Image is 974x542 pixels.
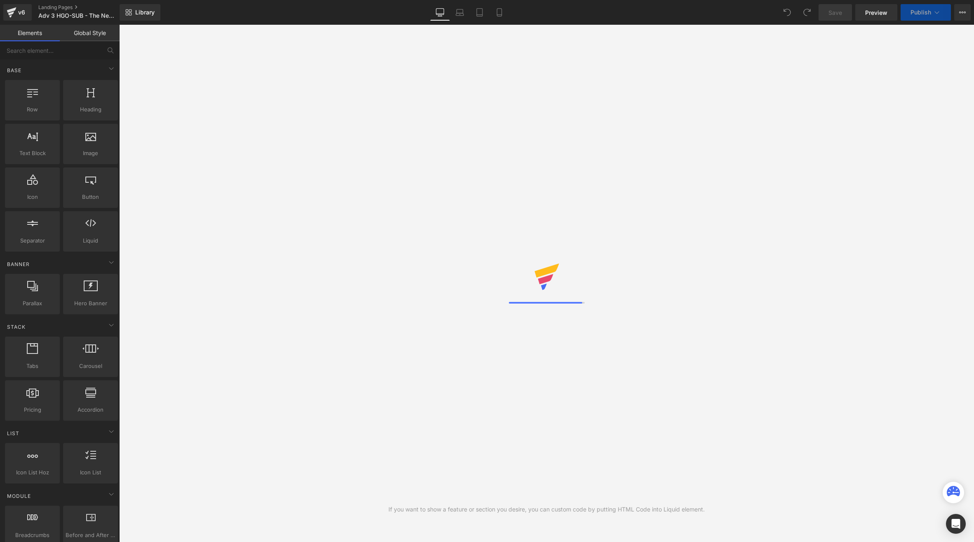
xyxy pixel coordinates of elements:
[3,4,32,21] a: v6
[7,193,57,201] span: Icon
[135,9,155,16] span: Library
[7,405,57,414] span: Pricing
[450,4,470,21] a: Laptop
[7,531,57,540] span: Breadcrumbs
[66,193,115,201] span: Button
[66,149,115,158] span: Image
[954,4,971,21] button: More
[66,299,115,308] span: Hero Banner
[66,236,115,245] span: Liquid
[6,492,32,500] span: Module
[60,25,120,41] a: Global Style
[489,4,509,21] a: Mobile
[6,66,22,74] span: Base
[7,362,57,370] span: Tabs
[66,531,115,540] span: Before and After Images
[7,299,57,308] span: Parallax
[855,4,897,21] a: Preview
[901,4,951,21] button: Publish
[38,4,133,11] a: Landing Pages
[6,260,31,268] span: Banner
[865,8,887,17] span: Preview
[7,149,57,158] span: Text Block
[910,9,931,16] span: Publish
[946,514,966,534] div: Open Intercom Messenger
[66,362,115,370] span: Carousel
[7,236,57,245] span: Separator
[66,105,115,114] span: Heading
[7,105,57,114] span: Row
[799,4,815,21] button: Redo
[6,429,20,437] span: List
[66,405,115,414] span: Accordion
[388,505,705,514] div: If you want to show a feature or section you desire, you can custom code by putting HTML Code int...
[66,468,115,477] span: Icon List
[470,4,489,21] a: Tablet
[6,323,26,331] span: Stack
[779,4,795,21] button: Undo
[430,4,450,21] a: Desktop
[828,8,842,17] span: Save
[120,4,160,21] a: New Library
[7,468,57,477] span: Icon List Hoz
[16,7,27,18] div: v6
[38,12,118,19] span: Adv 3 HGO-SUB - The New Hair Growth That is Sweeping the Nation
